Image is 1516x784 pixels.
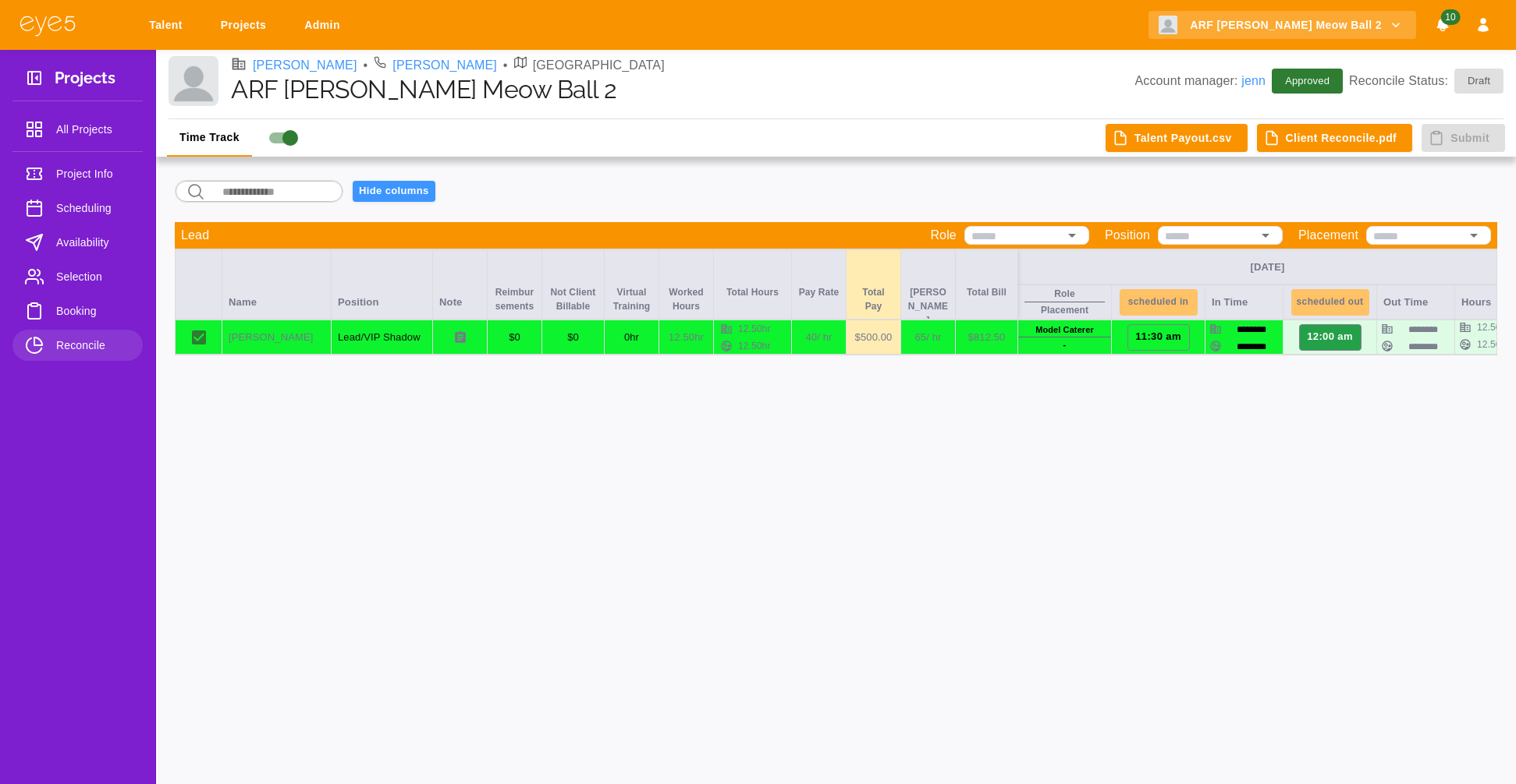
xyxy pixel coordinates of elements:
a: Availability [12,227,143,258]
span: Scheduling [56,199,130,217]
p: $ 812.50 [962,330,1011,345]
p: 40 / hr [798,330,840,345]
img: eye5 [19,14,76,37]
div: Out Time [1377,284,1455,320]
p: $ 500.00 [853,330,894,345]
span: Availability [56,233,130,252]
p: Not Client Billable [549,285,598,313]
p: Model Caterer [1035,323,1094,337]
p: Total Bill [962,285,1011,299]
button: Open [1255,224,1276,246]
p: $ 0 [549,330,598,345]
p: Role [1054,287,1074,301]
span: 10 [1440,9,1460,25]
a: Booking [12,295,143,327]
span: Draft [1458,73,1500,89]
p: 0 hr [611,330,652,345]
p: Reimbursements [494,285,535,313]
img: Client logo [1159,16,1177,34]
p: 12.50 hr [1477,337,1510,351]
a: Admin [294,11,356,40]
p: Lead [181,226,209,245]
a: Talent [139,11,198,40]
div: [DATE] [1024,260,1511,274]
button: Client Reconcile.pdf [1257,124,1413,153]
a: jenn [1241,74,1266,87]
h3: Projects [55,69,115,93]
p: 12.50 hr [738,322,771,336]
span: All Projects [56,120,130,139]
p: Placement [1041,303,1088,317]
img: Client logo [169,56,218,106]
button: Talent Payout.csv [1106,124,1248,153]
p: Total Pay [853,285,894,313]
p: 12.50 hr [666,330,707,345]
p: Position [1105,226,1150,245]
button: ARF [PERSON_NAME] Meow Ball 2 [1149,11,1416,40]
a: Selection [12,261,143,292]
button: Hide columns [353,181,435,202]
li: • [503,56,508,75]
a: Projects [211,11,282,40]
button: 12:00 AM [1299,324,1362,351]
a: All Projects [12,114,143,145]
span: Approved [1276,73,1339,89]
a: [PERSON_NAME] [253,56,357,75]
h1: ARF [PERSON_NAME] Meow Ball 2 [231,75,1134,104]
a: [PERSON_NAME] [392,56,497,75]
span: Project Info [56,164,130,183]
li: • [364,56,368,75]
p: [PERSON_NAME] [907,285,949,319]
a: Project Info [12,158,143,189]
p: Total Hours [720,285,785,299]
p: 12.50 hr [1477,320,1510,334]
div: Position [332,249,433,320]
button: Time Track [167,119,252,157]
div: Name [222,249,332,320]
p: Account manager: [1134,72,1266,90]
p: [PERSON_NAME] [229,330,325,345]
button: Scheduled In [1120,289,1198,316]
div: Note [433,249,488,320]
button: Open [1061,224,1083,246]
span: Reconcile [56,336,130,355]
span: Selection [56,267,130,286]
p: 12.50 hr [738,339,771,353]
p: Pay Rate [798,285,840,299]
p: Reconcile Status: [1349,69,1504,94]
span: Booking [56,302,130,320]
p: Role [930,226,957,245]
button: Scheduled Out [1291,289,1369,316]
p: Worked Hours [666,285,707,313]
p: Lead/VIP Shadow [338,330,426,345]
button: Notifications [1429,11,1457,40]
p: Placement [1298,226,1358,245]
a: Scheduling [12,192,143,224]
a: Reconcile [12,330,143,361]
button: 11:30 AM [1127,324,1190,351]
p: $ 0 [494,330,535,345]
div: In Time [1205,284,1283,320]
p: Virtual Training [611,285,652,313]
p: 65 / hr [907,330,949,345]
button: Open [1463,224,1485,246]
p: - [1063,338,1067,351]
p: [GEOGRAPHIC_DATA] [533,56,665,75]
